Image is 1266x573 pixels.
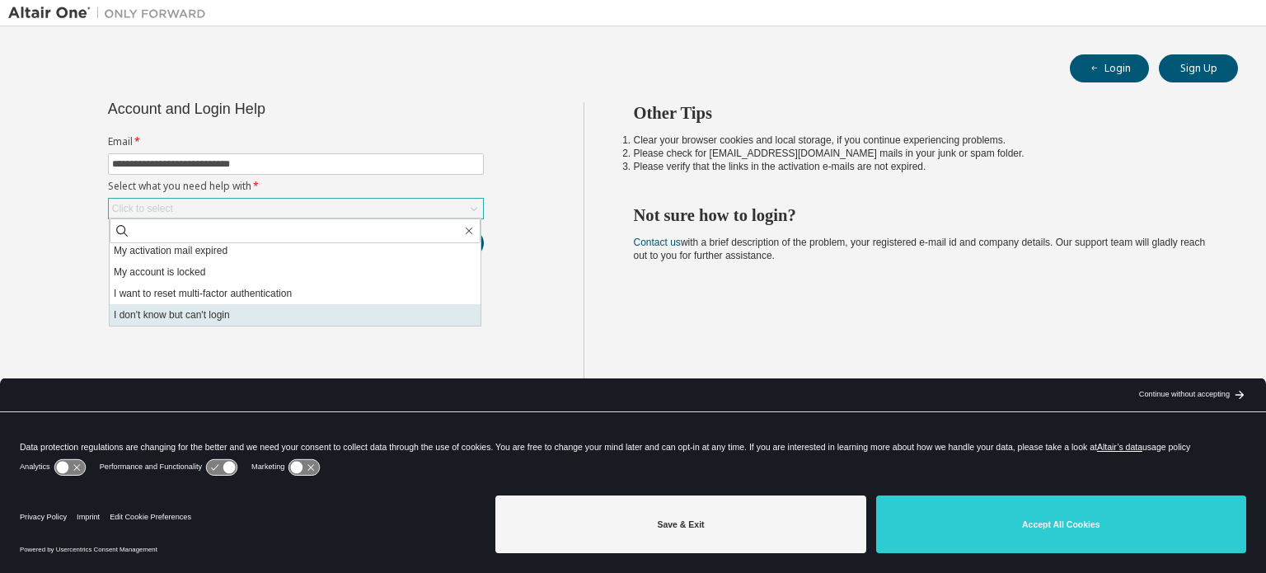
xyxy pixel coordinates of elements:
[1070,54,1149,82] button: Login
[634,204,1209,226] h2: Not sure how to login?
[110,240,481,261] li: My activation mail expired
[634,237,1206,261] span: with a brief description of the problem, your registered e-mail id and company details. Our suppo...
[1159,54,1238,82] button: Sign Up
[108,102,409,115] div: Account and Login Help
[634,134,1209,147] li: Clear your browser cookies and local storage, if you continue experiencing problems.
[634,102,1209,124] h2: Other Tips
[108,180,484,193] label: Select what you need help with
[8,5,214,21] img: Altair One
[108,135,484,148] label: Email
[634,160,1209,173] li: Please verify that the links in the activation e-mails are not expired.
[634,147,1209,160] li: Please check for [EMAIL_ADDRESS][DOMAIN_NAME] mails in your junk or spam folder.
[634,237,681,248] a: Contact us
[112,202,173,215] div: Click to select
[109,199,483,218] div: Click to select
